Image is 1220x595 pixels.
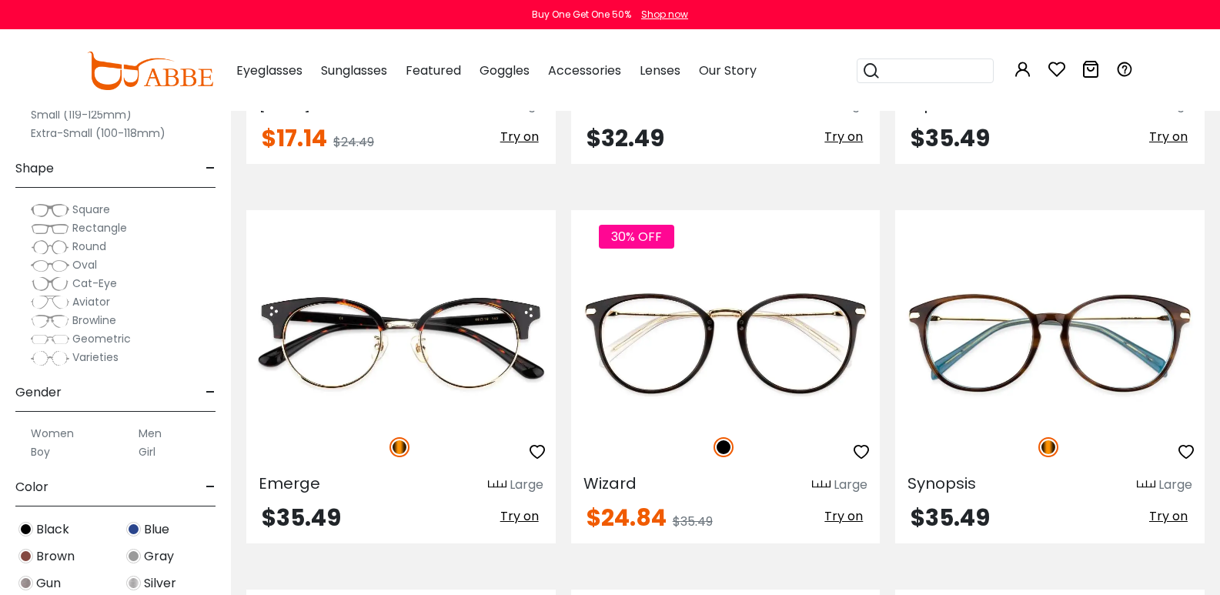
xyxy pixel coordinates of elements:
[18,522,33,537] img: Black
[699,62,757,79] span: Our Story
[599,225,674,249] span: 30% OFF
[1137,480,1155,491] img: size ruler
[72,257,97,272] span: Oval
[812,480,831,491] img: size ruler
[532,8,631,22] div: Buy One Get One 50%
[72,294,110,309] span: Aviator
[571,266,881,420] img: Black Wizard - Metal ,Universal Bridge Fit
[1145,127,1192,147] button: Try on
[31,295,69,310] img: Aviator.png
[18,576,33,590] img: Gun
[496,506,543,526] button: Try on
[820,127,867,147] button: Try on
[1038,437,1058,457] img: Tortoise
[262,501,341,534] span: $35.49
[31,424,74,443] label: Women
[15,469,48,506] span: Color
[144,520,169,539] span: Blue
[31,276,69,292] img: Cat-Eye.png
[673,513,713,530] span: $35.49
[1149,507,1188,525] span: Try on
[911,501,990,534] span: $35.49
[139,424,162,443] label: Men
[31,239,69,255] img: Round.png
[246,266,556,420] img: Tortoise Emerge - Acetate ,Adjust Nose Pads
[834,476,867,494] div: Large
[510,476,543,494] div: Large
[31,443,50,461] label: Boy
[31,350,69,366] img: Varieties.png
[206,469,216,506] span: -
[824,507,863,525] span: Try on
[15,374,62,411] span: Gender
[824,128,863,145] span: Try on
[206,374,216,411] span: -
[36,547,75,566] span: Brown
[206,150,216,187] span: -
[714,437,734,457] img: Black
[389,437,409,457] img: Tortoise
[262,122,327,155] span: $17.14
[1158,476,1192,494] div: Large
[1145,506,1192,526] button: Try on
[1149,128,1188,145] span: Try on
[72,276,117,291] span: Cat-Eye
[31,313,69,329] img: Browline.png
[587,501,667,534] span: $24.84
[820,506,867,526] button: Try on
[583,473,637,494] span: Wizard
[36,574,61,593] span: Gun
[72,239,106,254] span: Round
[126,522,141,537] img: Blue
[126,549,141,563] img: Gray
[31,221,69,236] img: Rectangle.png
[126,576,141,590] img: Silver
[87,52,213,90] img: abbeglasses.com
[31,105,132,124] label: Small (119-125mm)
[139,443,155,461] label: Girl
[236,62,302,79] span: Eyeglasses
[72,349,119,365] span: Varieties
[406,62,461,79] span: Featured
[333,133,374,151] span: $24.49
[72,313,116,328] span: Browline
[72,331,131,346] span: Geometric
[36,520,69,539] span: Black
[895,266,1205,420] img: Tortoise Synopsis - Acetate ,Universal Bridge Fit
[15,150,54,187] span: Shape
[321,62,387,79] span: Sunglasses
[259,473,320,494] span: Emerge
[633,8,688,21] a: Shop now
[500,128,539,145] span: Try on
[640,62,680,79] span: Lenses
[72,220,127,236] span: Rectangle
[587,122,664,155] span: $32.49
[18,549,33,563] img: Brown
[31,332,69,347] img: Geometric.png
[144,574,176,593] span: Silver
[31,202,69,218] img: Square.png
[641,8,688,22] div: Shop now
[496,127,543,147] button: Try on
[72,202,110,217] span: Square
[488,480,506,491] img: size ruler
[31,124,165,142] label: Extra-Small (100-118mm)
[911,122,990,155] span: $35.49
[548,62,621,79] span: Accessories
[500,507,539,525] span: Try on
[480,62,530,79] span: Goggles
[31,258,69,273] img: Oval.png
[144,547,174,566] span: Gray
[907,473,976,494] span: Synopsis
